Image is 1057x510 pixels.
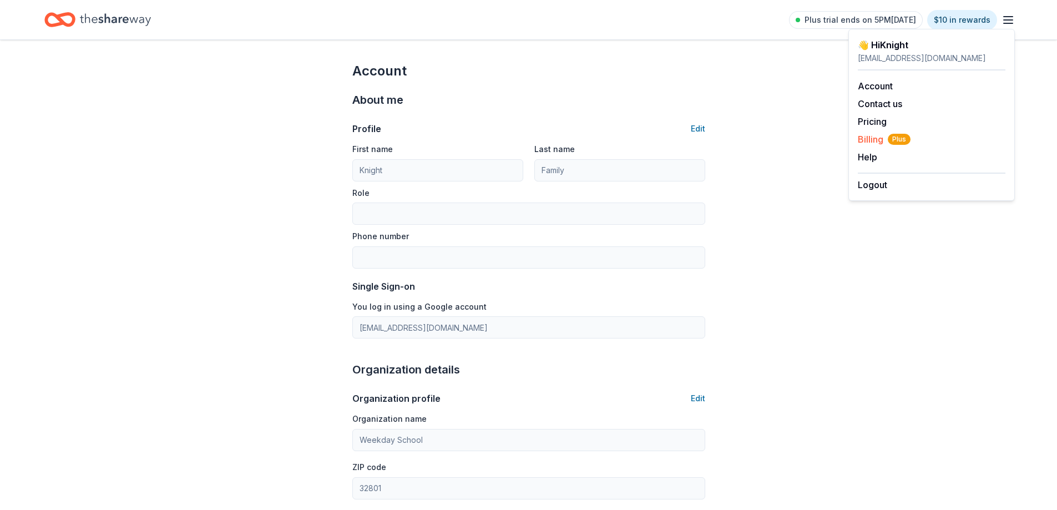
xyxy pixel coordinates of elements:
button: Edit [691,122,705,135]
div: Organization profile [352,392,441,405]
a: Plus trial ends on 5PM[DATE] [789,11,923,29]
div: Single Sign-on [352,280,705,293]
label: Phone number [352,231,409,242]
div: Account [352,62,705,80]
a: $10 in rewards [927,10,997,30]
label: Organization name [352,413,427,425]
a: Pricing [858,116,887,127]
div: About me [352,91,705,109]
label: You log in using a Google account [352,301,487,312]
div: Organization details [352,361,705,378]
button: Logout [858,178,887,191]
div: 👋 Hi Knight [858,38,1005,52]
button: Help [858,150,877,164]
label: First name [352,144,393,155]
button: Edit [691,392,705,405]
span: Plus [888,134,911,145]
label: Last name [534,144,575,155]
div: Profile [352,122,381,135]
label: ZIP code [352,462,386,473]
span: Billing [858,133,911,146]
button: Contact us [858,97,902,110]
button: BillingPlus [858,133,911,146]
span: Plus trial ends on 5PM[DATE] [805,13,916,27]
label: Role [352,188,370,199]
div: [EMAIL_ADDRESS][DOMAIN_NAME] [858,52,1005,65]
a: Account [858,80,893,92]
a: Home [44,7,151,33]
input: 12345 (U.S. only) [352,477,705,499]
